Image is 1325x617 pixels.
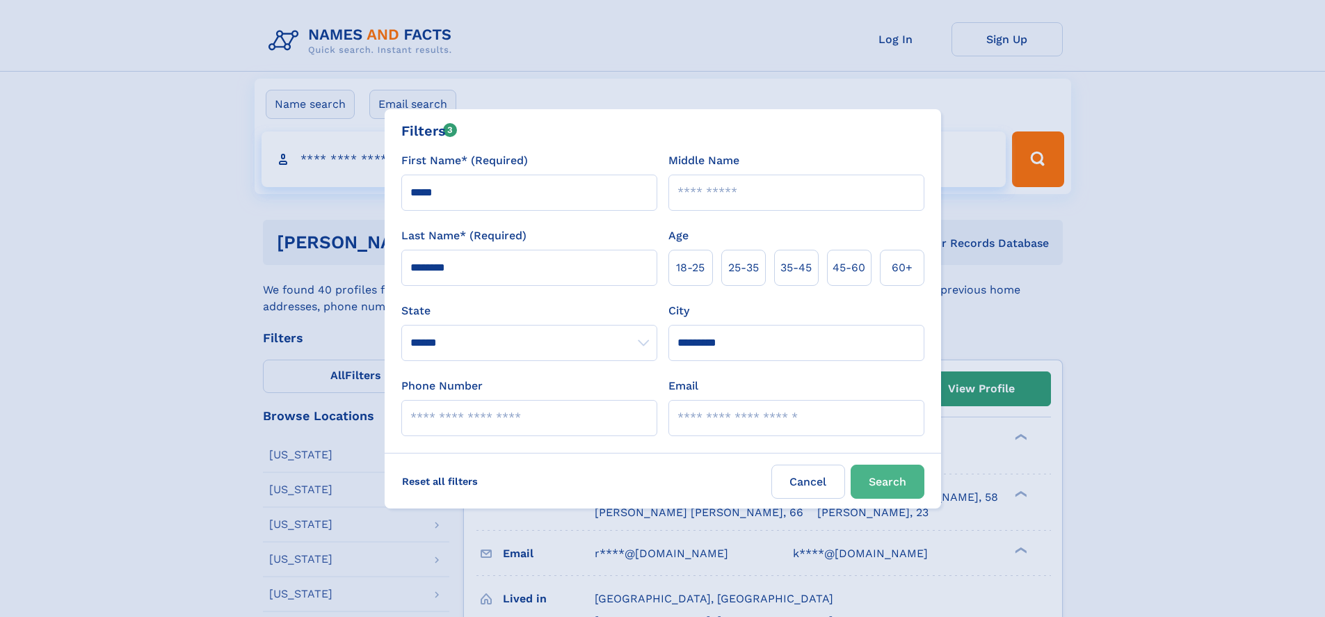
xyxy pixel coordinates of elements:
[668,378,698,394] label: Email
[401,227,527,244] label: Last Name* (Required)
[771,465,845,499] label: Cancel
[676,259,705,276] span: 18‑25
[668,227,689,244] label: Age
[393,465,487,498] label: Reset all filters
[668,152,739,169] label: Middle Name
[851,465,924,499] button: Search
[401,152,528,169] label: First Name* (Required)
[401,303,657,319] label: State
[833,259,865,276] span: 45‑60
[892,259,913,276] span: 60+
[401,120,458,141] div: Filters
[401,378,483,394] label: Phone Number
[728,259,759,276] span: 25‑35
[780,259,812,276] span: 35‑45
[668,303,689,319] label: City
